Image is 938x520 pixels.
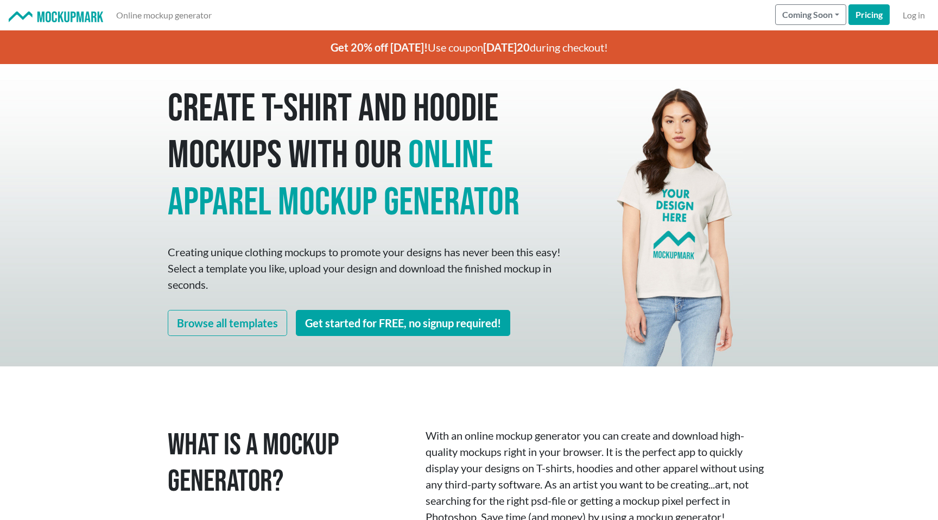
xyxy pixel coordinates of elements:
a: Browse all templates [168,310,287,336]
span: [DATE]20 [483,41,530,54]
span: online apparel mockup generator [168,132,519,226]
a: Log in [898,4,929,26]
a: Online mockup generator [112,4,216,26]
span: Get 20% off [DATE]! [331,41,428,54]
button: Coming Soon [775,4,846,25]
img: Mockup Mark [9,11,103,23]
p: Creating unique clothing mockups to promote your designs has never been this easy! Select a templ... [168,244,564,293]
h1: Create T-shirt and hoodie mockups with our [168,86,564,226]
a: Get started for FREE, no signup required! [296,310,510,336]
a: Pricing [848,4,890,25]
p: Use coupon during checkout! [168,30,770,64]
h1: What is a Mockup Generator? [168,427,409,500]
img: Mockup Mark hero - your design here [608,64,743,366]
